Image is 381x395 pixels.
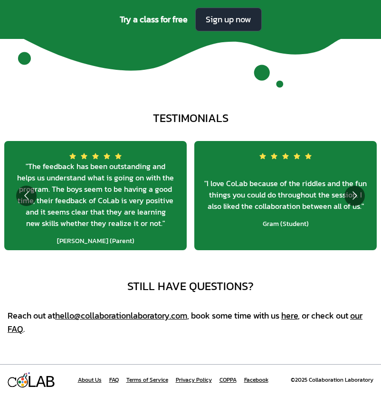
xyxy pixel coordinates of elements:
button: Go to next slide [344,186,365,206]
div: ©2025 Collaboration Laboratory [291,376,373,384]
div: Still have questions? [127,279,254,294]
button: Go to previous slide [16,186,37,206]
a: Terms of Service [126,376,168,384]
a: About Us [78,376,102,384]
a: Privacy Policy [176,376,212,384]
div: A [36,373,46,393]
a: FAQ [109,376,119,384]
div: testimonials [153,111,229,126]
a: Facebook [244,376,268,384]
span: [PERSON_NAME] (Parent) [57,236,134,246]
div: L [27,373,37,393]
a: here [281,309,298,322]
div: B [45,373,55,393]
a: our FAQ [8,309,362,335]
a: COPPA [219,376,237,384]
span: Try a class for free [120,13,188,26]
div: Reach out at , book some time with us , or check out . [8,309,373,336]
span: " The feedback has been outstanding and helps us understand what is going on with the program. Th... [12,160,179,229]
a: hello@​collaboration​laboratory​.com [55,309,187,322]
a: Sign up now [195,8,262,31]
a: LAB [8,372,55,388]
span: Gram (Student) [263,219,309,229]
span: " I love CoLab because of the riddles and the fun things you could do throughout the session. I a... [202,178,369,212]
